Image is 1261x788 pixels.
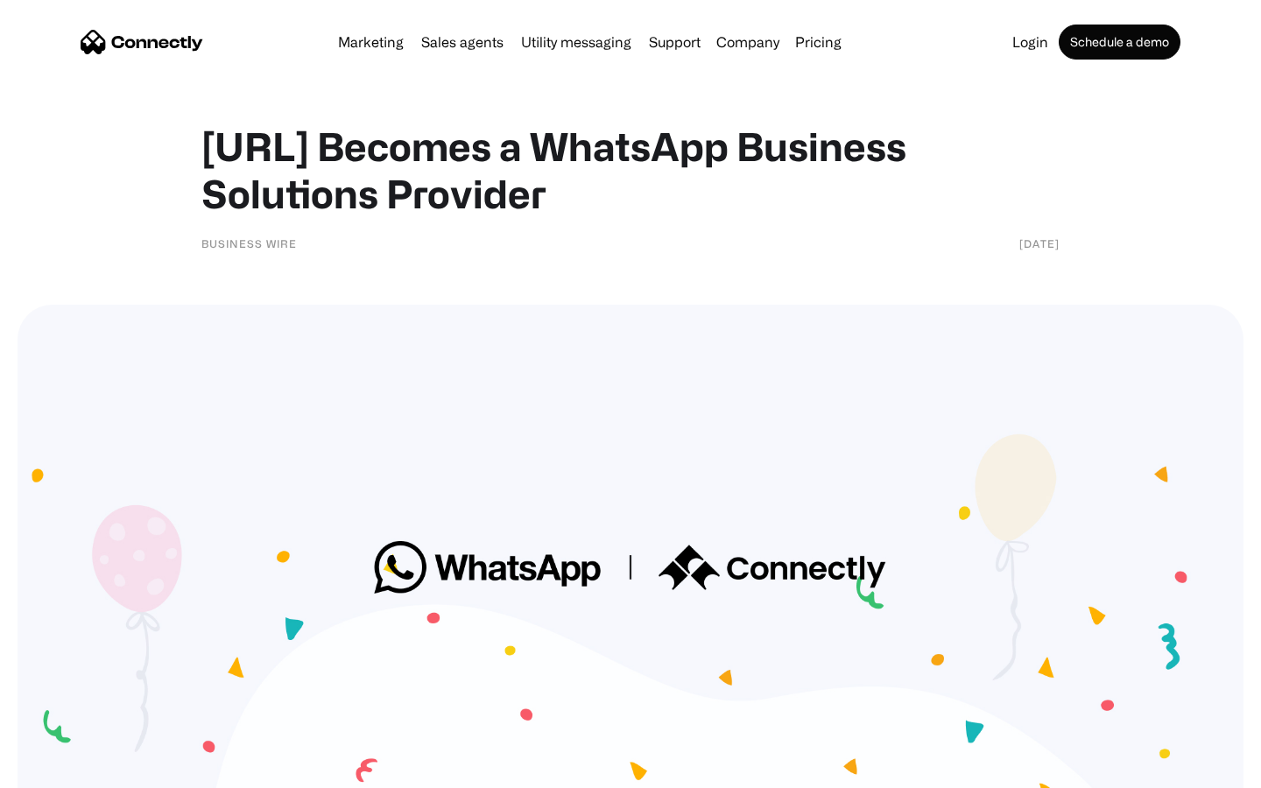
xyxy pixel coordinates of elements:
a: Support [642,35,708,49]
a: Sales agents [414,35,511,49]
a: Utility messaging [514,35,638,49]
a: Pricing [788,35,849,49]
aside: Language selected: English [18,757,105,782]
a: Marketing [331,35,411,49]
h1: [URL] Becomes a WhatsApp Business Solutions Provider [201,123,1060,217]
a: Schedule a demo [1059,25,1180,60]
div: [DATE] [1019,235,1060,252]
div: Business Wire [201,235,297,252]
div: Company [716,30,779,54]
ul: Language list [35,757,105,782]
a: Login [1005,35,1055,49]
